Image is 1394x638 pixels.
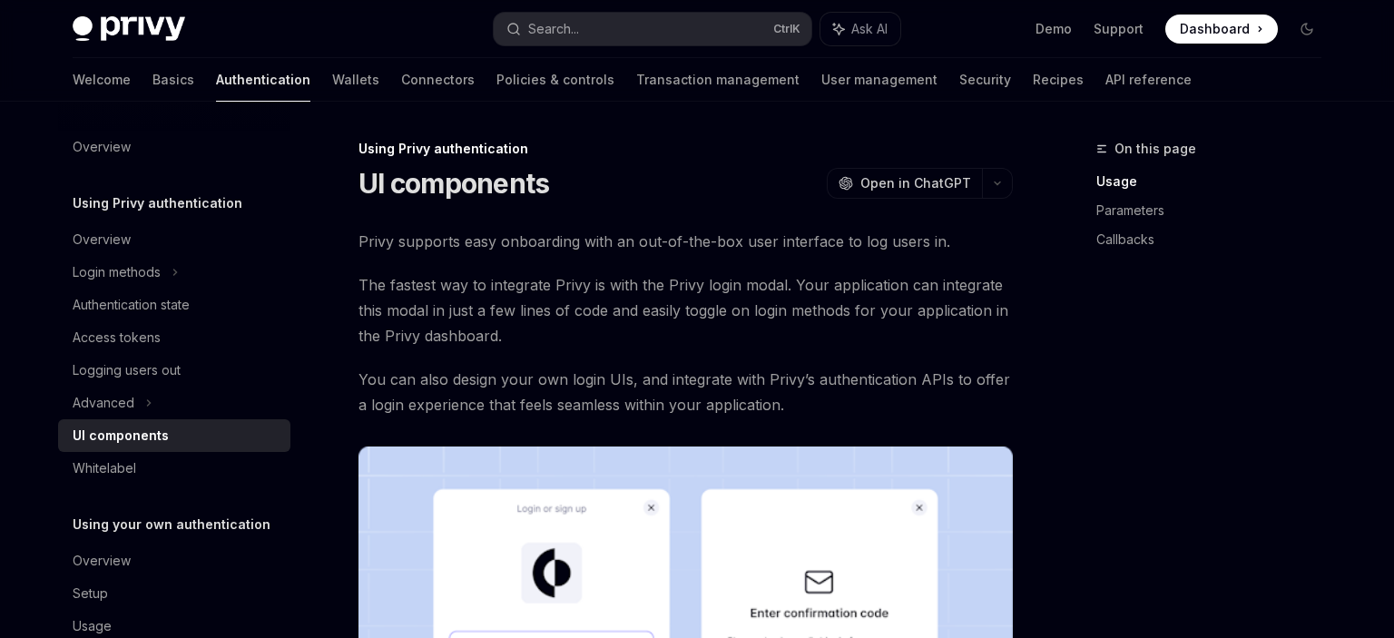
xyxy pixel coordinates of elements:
a: Dashboard [1165,15,1278,44]
div: Logging users out [73,359,181,381]
div: UI components [73,425,169,447]
div: Setup [73,583,108,604]
div: Whitelabel [73,457,136,479]
a: Security [959,58,1011,102]
a: Overview [58,545,290,577]
a: Recipes [1033,58,1084,102]
button: Search...CtrlK [494,13,811,45]
h5: Using Privy authentication [73,192,242,214]
a: Authentication state [58,289,290,321]
a: Transaction management [636,58,800,102]
a: Parameters [1096,196,1336,225]
a: Callbacks [1096,225,1336,254]
a: UI components [58,419,290,452]
button: Ask AI [820,13,900,45]
span: The fastest way to integrate Privy is with the Privy login modal. Your application can integrate ... [358,272,1013,348]
div: Using Privy authentication [358,140,1013,158]
a: Demo [1036,20,1072,38]
a: User management [821,58,938,102]
div: Usage [73,615,112,637]
div: Login methods [73,261,161,283]
div: Overview [73,136,131,158]
a: Access tokens [58,321,290,354]
div: Advanced [73,392,134,414]
h5: Using your own authentication [73,514,270,535]
span: Dashboard [1180,20,1250,38]
a: Authentication [216,58,310,102]
span: You can also design your own login UIs, and integrate with Privy’s authentication APIs to offer a... [358,367,1013,417]
a: Usage [1096,167,1336,196]
span: Open in ChatGPT [860,174,971,192]
span: Ask AI [851,20,888,38]
a: Overview [58,131,290,163]
h1: UI components [358,167,549,200]
span: On this page [1114,138,1196,160]
div: Authentication state [73,294,190,316]
a: Logging users out [58,354,290,387]
img: dark logo [73,16,185,42]
a: API reference [1105,58,1192,102]
a: Setup [58,577,290,610]
button: Open in ChatGPT [827,168,982,199]
a: Wallets [332,58,379,102]
a: Connectors [401,58,475,102]
div: Overview [73,229,131,250]
a: Overview [58,223,290,256]
button: Toggle dark mode [1292,15,1321,44]
a: Policies & controls [496,58,614,102]
a: Welcome [73,58,131,102]
span: Ctrl K [773,22,800,36]
div: Overview [73,550,131,572]
a: Whitelabel [58,452,290,485]
a: Support [1094,20,1144,38]
div: Access tokens [73,327,161,348]
span: Privy supports easy onboarding with an out-of-the-box user interface to log users in. [358,229,1013,254]
a: Basics [152,58,194,102]
div: Search... [528,18,579,40]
